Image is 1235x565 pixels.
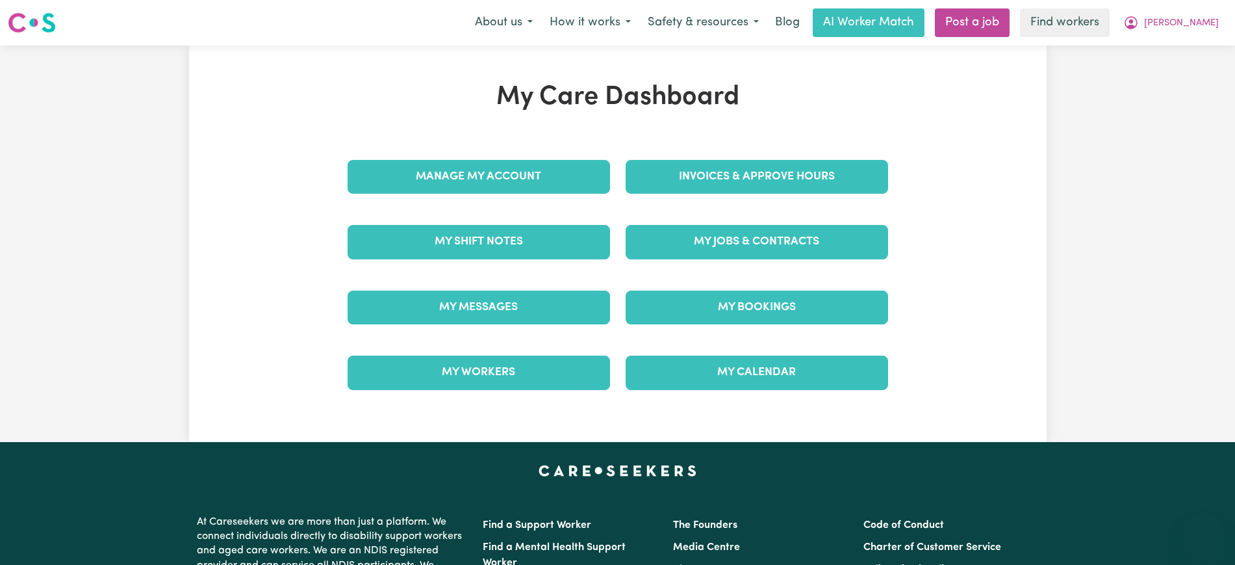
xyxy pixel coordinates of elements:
[1183,513,1225,555] iframe: Button to launch messaging window
[813,8,924,37] a: AI Worker Match
[539,466,696,476] a: Careseekers home page
[1115,9,1227,36] button: My Account
[626,291,888,324] a: My Bookings
[935,8,1010,37] a: Post a job
[673,520,737,531] a: The Founders
[1144,16,1219,31] span: [PERSON_NAME]
[767,8,808,37] a: Blog
[863,542,1001,553] a: Charter of Customer Service
[673,542,740,553] a: Media Centre
[348,225,610,259] a: My Shift Notes
[340,82,896,113] h1: My Care Dashboard
[8,8,56,38] a: Careseekers logo
[639,9,767,36] button: Safety & resources
[8,11,56,34] img: Careseekers logo
[348,356,610,389] a: My Workers
[348,160,610,194] a: Manage My Account
[541,9,639,36] button: How it works
[1020,8,1110,37] a: Find workers
[863,520,944,531] a: Code of Conduct
[483,520,591,531] a: Find a Support Worker
[626,160,888,194] a: Invoices & Approve Hours
[466,9,541,36] button: About us
[626,356,888,389] a: My Calendar
[626,225,888,259] a: My Jobs & Contracts
[348,291,610,324] a: My Messages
